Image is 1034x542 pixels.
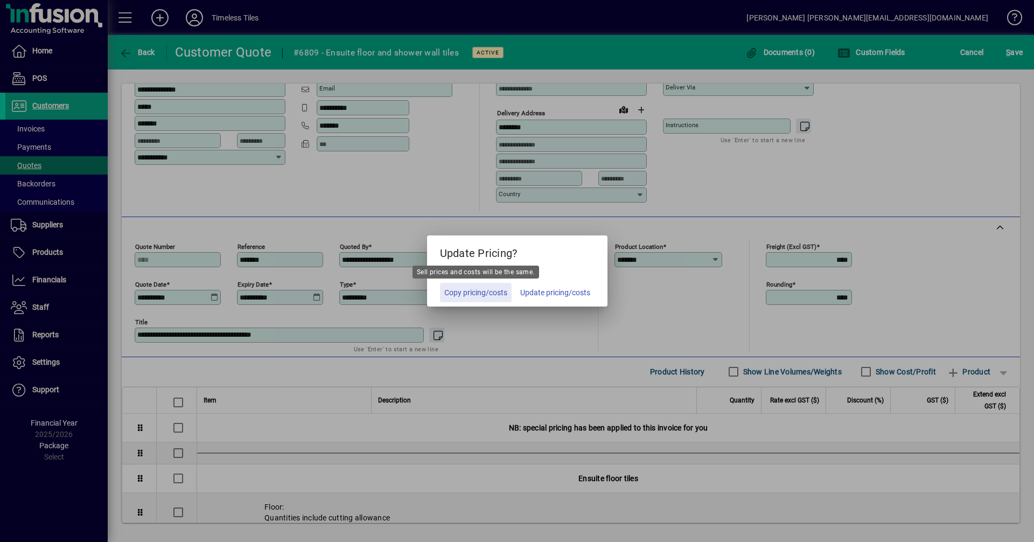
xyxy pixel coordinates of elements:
button: Copy pricing/costs [440,283,512,302]
button: Update pricing/costs [516,283,595,302]
div: Sell prices and costs will be the same. [413,266,539,279]
h5: Update Pricing? [427,235,607,267]
span: Copy pricing/costs [444,287,507,298]
span: Update pricing/costs [520,287,590,298]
